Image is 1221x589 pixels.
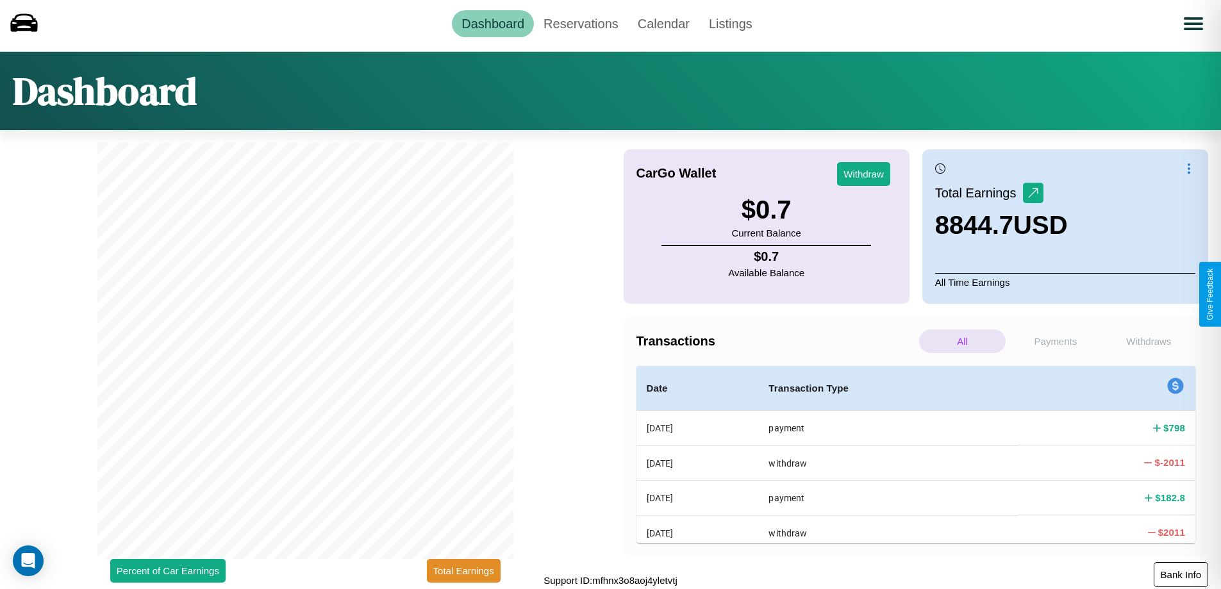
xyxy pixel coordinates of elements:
[731,195,801,224] h3: $ 0.7
[919,329,1006,353] p: All
[935,181,1023,204] p: Total Earnings
[837,162,890,186] button: Withdraw
[647,381,749,396] h4: Date
[1012,329,1099,353] p: Payments
[728,264,804,281] p: Available Balance
[452,10,534,37] a: Dashboard
[758,445,1018,480] th: withdraw
[1154,456,1185,469] h4: $ -2011
[628,10,699,37] a: Calendar
[758,481,1018,515] th: payment
[427,559,501,583] button: Total Earnings
[728,249,804,264] h4: $ 0.7
[13,545,44,576] div: Open Intercom Messenger
[636,166,717,181] h4: CarGo Wallet
[636,481,759,515] th: [DATE]
[534,10,628,37] a: Reservations
[1106,329,1192,353] p: Withdraws
[636,445,759,480] th: [DATE]
[731,224,801,242] p: Current Balance
[699,10,762,37] a: Listings
[110,559,226,583] button: Percent of Car Earnings
[544,572,677,589] p: Support ID: mfhnx3o8aoj4yletvtj
[768,381,1008,396] h4: Transaction Type
[758,411,1018,446] th: payment
[636,334,916,349] h4: Transactions
[1158,526,1185,539] h4: $ 2011
[636,515,759,550] th: [DATE]
[1154,562,1208,587] button: Bank Info
[935,211,1068,240] h3: 8844.7 USD
[13,65,197,117] h1: Dashboard
[935,273,1195,291] p: All Time Earnings
[1163,421,1185,435] h4: $ 798
[758,515,1018,550] th: withdraw
[636,411,759,446] th: [DATE]
[1155,491,1185,504] h4: $ 182.8
[1175,6,1211,42] button: Open menu
[1206,269,1215,320] div: Give Feedback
